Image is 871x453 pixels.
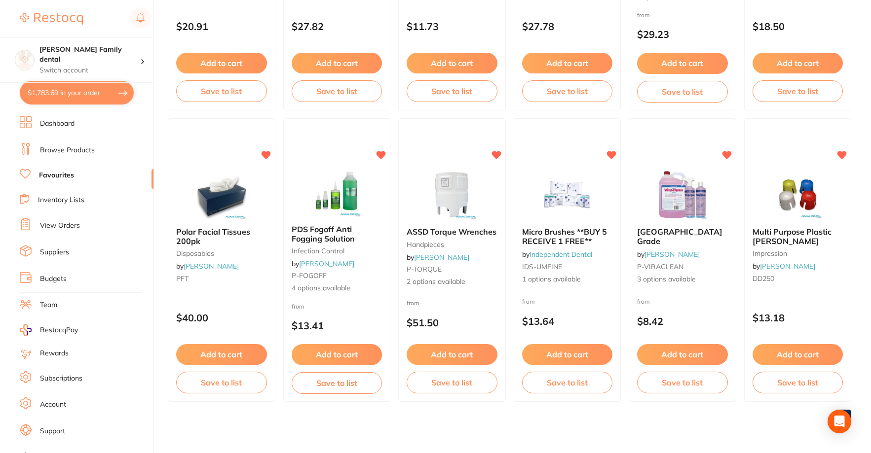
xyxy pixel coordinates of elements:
[40,300,57,310] a: Team
[176,312,267,323] p: $40.00
[292,224,355,243] span: PDS Fogoff Anti Fogging Solution
[753,21,843,32] p: $18.50
[637,11,650,19] span: from
[522,315,613,327] p: $13.64
[20,7,83,30] a: Restocq Logo
[304,168,369,217] img: PDS Fogoff Anti Fogging Solution
[40,400,66,410] a: Account
[176,21,267,32] p: $20.91
[637,227,728,245] b: Viraclean Hospital Grade
[753,372,843,393] button: Save to list
[176,227,267,245] b: Polar Facial Tissues 200pk
[407,253,469,262] span: by
[176,227,250,245] span: Polar Facial Tissues 200pk
[522,21,613,32] p: $27.78
[522,227,607,245] span: Micro Brushes **BUY 5 RECEIVE 1 FREE**
[40,426,65,436] a: Support
[292,320,382,331] p: $13.41
[637,227,722,245] span: [GEOGRAPHIC_DATA] Grade
[522,227,613,245] b: Micro Brushes **BUY 5 RECEIVE 1 FREE**
[292,372,382,394] button: Save to list
[20,81,134,105] button: $1,783.69 in your order
[40,119,75,129] a: Dashboard
[407,344,497,365] button: Add to cart
[835,408,851,427] a: 1
[176,80,267,102] button: Save to list
[292,303,304,310] span: from
[753,227,843,245] b: Multi Purpose Plastic Dappen
[292,271,327,280] span: P-FOGOFF
[407,277,497,287] span: 2 options available
[535,170,599,219] img: Micro Brushes **BUY 5 RECEIVE 1 FREE**
[637,298,650,305] span: from
[39,171,74,180] a: Favourites
[40,247,69,257] a: Suppliers
[292,259,354,268] span: by
[292,225,382,243] b: PDS Fogoff Anti Fogging Solution
[637,344,728,365] button: Add to cart
[753,53,843,73] button: Add to cart
[522,344,613,365] button: Add to cart
[176,249,267,257] small: disposables
[522,250,592,259] span: by
[40,374,82,383] a: Subscriptions
[522,80,613,102] button: Save to list
[40,221,80,231] a: View Orders
[637,262,683,271] span: P-VIRACLEAN
[637,250,700,259] span: by
[522,372,613,393] button: Save to list
[292,53,382,73] button: Add to cart
[414,253,469,262] a: [PERSON_NAME]
[176,344,267,365] button: Add to cart
[522,53,613,73] button: Add to cart
[407,265,442,274] span: P-TORQUE
[15,50,34,69] img: Westbrook Family dental
[637,81,728,103] button: Save to list
[39,66,140,75] p: Switch account
[522,298,535,305] span: from
[20,324,78,336] a: RestocqPay
[40,145,95,155] a: Browse Products
[644,250,700,259] a: [PERSON_NAME]
[407,53,497,73] button: Add to cart
[292,283,382,293] span: 4 options available
[292,21,382,32] p: $27.82
[637,275,728,284] span: 3 options available
[407,372,497,393] button: Save to list
[176,274,189,283] span: PFT
[407,21,497,32] p: $11.73
[292,80,382,102] button: Save to list
[420,170,484,219] img: ASSD Torque Wrenches
[753,312,843,323] p: $13.18
[292,247,382,255] small: infection control
[176,262,239,271] span: by
[189,170,254,219] img: Polar Facial Tissues 200pk
[40,348,69,358] a: Rewards
[753,274,774,283] span: DD250
[522,275,613,284] span: 1 options available
[39,45,140,64] h4: Westbrook Family dental
[637,29,728,40] p: $29.23
[20,324,32,336] img: RestocqPay
[753,262,815,271] span: by
[292,344,382,365] button: Add to cart
[407,299,419,307] span: from
[40,325,78,335] span: RestocqPay
[637,372,728,393] button: Save to list
[753,344,843,365] button: Add to cart
[407,227,496,237] span: ASSD Torque Wrenches
[637,315,728,327] p: $8.42
[522,262,562,271] span: IDS-UMFINE
[40,274,67,284] a: Budgets
[176,372,267,393] button: Save to list
[760,262,815,271] a: [PERSON_NAME]
[637,53,728,73] button: Add to cart
[650,170,715,219] img: Viraclean Hospital Grade
[407,227,497,236] b: ASSD Torque Wrenches
[407,241,497,248] small: handpieces
[407,317,497,328] p: $51.50
[20,13,83,25] img: Restocq Logo
[407,80,497,102] button: Save to list
[184,262,239,271] a: [PERSON_NAME]
[765,170,830,219] img: Multi Purpose Plastic Dappen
